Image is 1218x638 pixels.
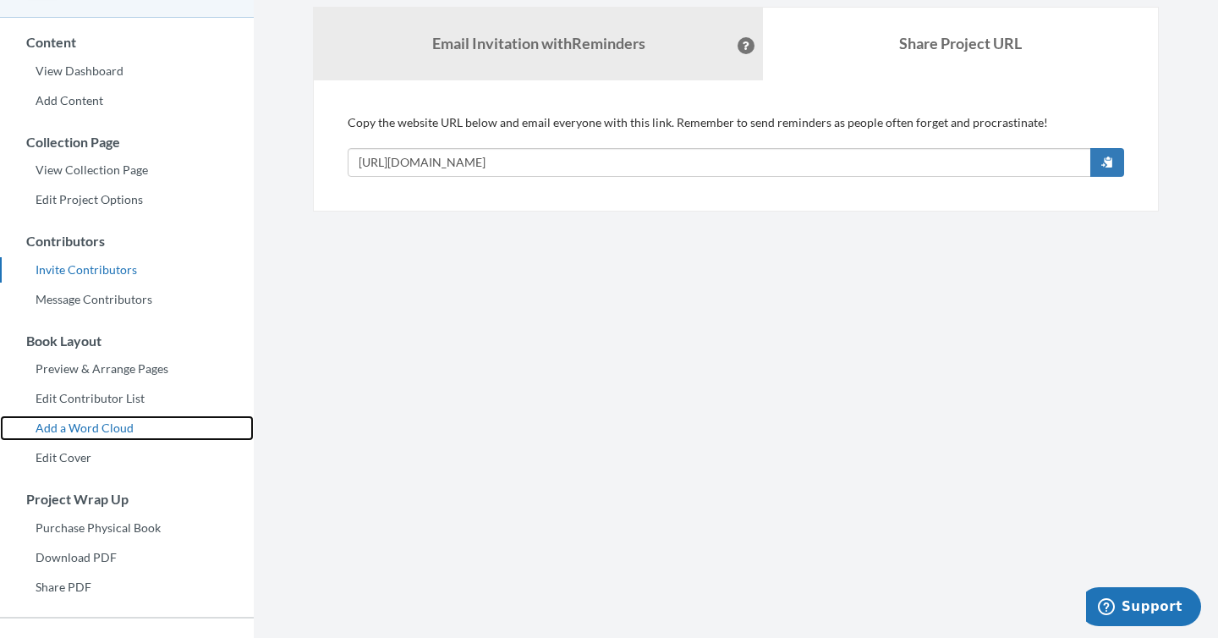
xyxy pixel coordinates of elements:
[1086,587,1201,630] iframe: Opens a widget where you can chat to one of our agents
[1,35,254,50] h3: Content
[1,333,254,349] h3: Book Layout
[1,492,254,507] h3: Project Wrap Up
[432,34,645,52] strong: Email Invitation with Reminders
[1,234,254,249] h3: Contributors
[1,135,254,150] h3: Collection Page
[348,114,1124,177] div: Copy the website URL below and email everyone with this link. Remember to send reminders as peopl...
[899,34,1022,52] b: Share Project URL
